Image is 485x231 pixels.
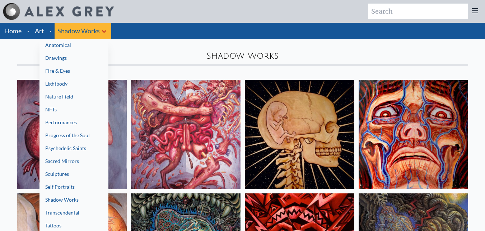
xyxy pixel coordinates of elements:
a: Performances [39,116,108,129]
a: Shadow Works [39,193,108,206]
a: Self Portraits [39,181,108,193]
a: Anatomical [39,39,108,52]
a: Sacred Mirrors [39,155,108,168]
a: Nature Field [39,90,108,103]
a: Fire & Eyes [39,64,108,77]
a: Psychedelic Saints [39,142,108,155]
a: Lightbody [39,77,108,90]
a: NFTs [39,103,108,116]
a: Sculptures [39,168,108,181]
a: Drawings [39,52,108,64]
a: Transcendental [39,206,108,219]
a: Progress of the Soul [39,129,108,142]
